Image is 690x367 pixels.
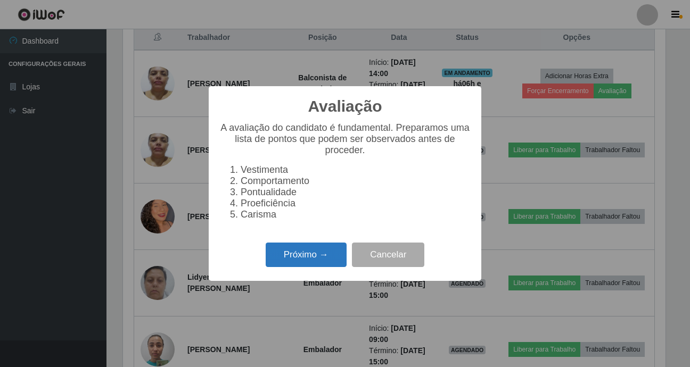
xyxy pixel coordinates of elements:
h2: Avaliação [308,97,382,116]
li: Comportamento [241,176,471,187]
li: Pontualidade [241,187,471,198]
li: Vestimenta [241,164,471,176]
li: Carisma [241,209,471,220]
p: A avaliação do candidato é fundamental. Preparamos uma lista de pontos que podem ser observados a... [219,122,471,156]
button: Próximo → [266,243,347,268]
li: Proeficiência [241,198,471,209]
button: Cancelar [352,243,424,268]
